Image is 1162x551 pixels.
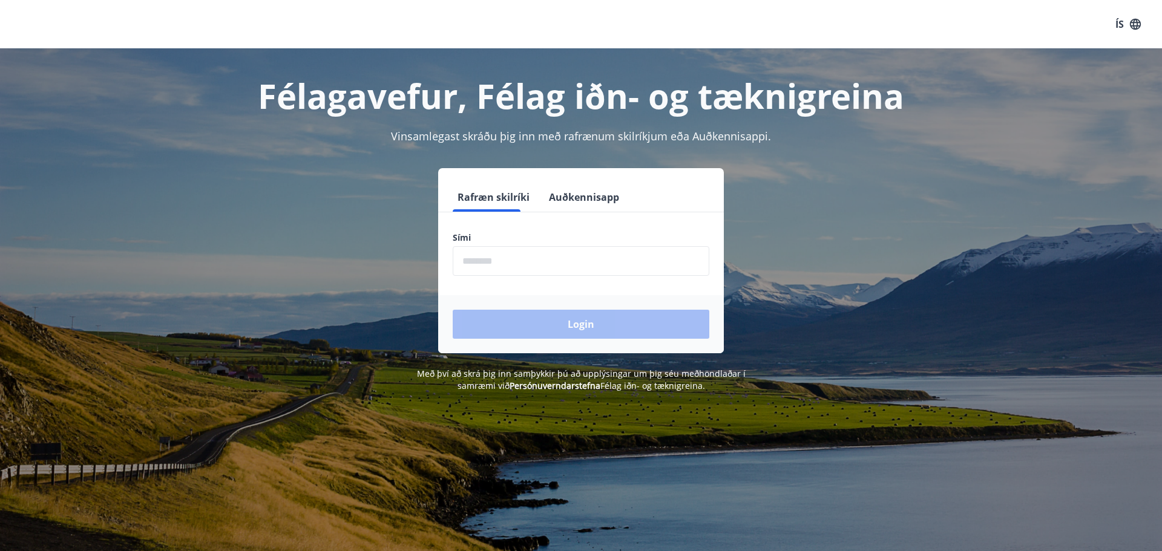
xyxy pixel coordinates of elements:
a: Persónuverndarstefna [510,380,600,391]
label: Sími [453,232,709,244]
button: Auðkennisapp [544,183,624,212]
button: ÍS [1109,13,1147,35]
button: Rafræn skilríki [453,183,534,212]
h1: Félagavefur, Félag iðn- og tæknigreina [160,73,1002,119]
span: Með því að skrá þig inn samþykkir þú að upplýsingar um þig séu meðhöndlaðar í samræmi við Félag i... [417,368,746,391]
span: Vinsamlegast skráðu þig inn með rafrænum skilríkjum eða Auðkennisappi. [391,129,771,143]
